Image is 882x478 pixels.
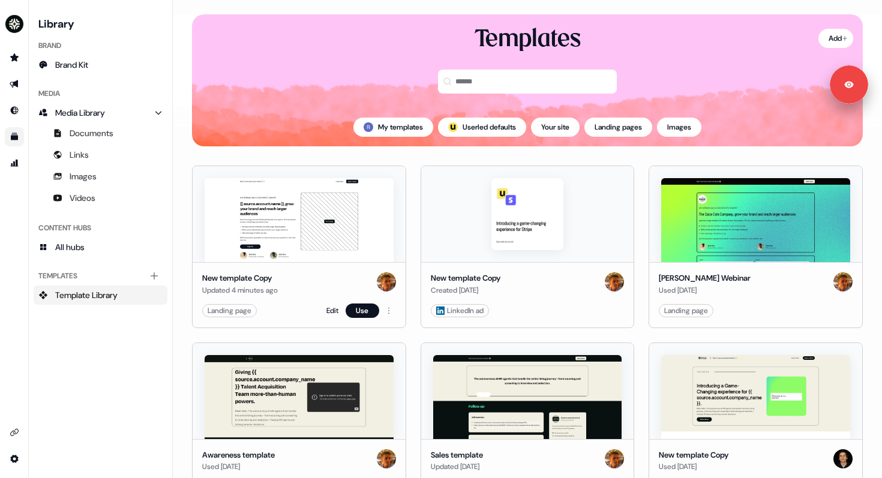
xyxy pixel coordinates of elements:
[431,272,500,284] div: New template Copy
[475,24,581,55] div: Templates
[431,284,500,296] div: Created [DATE]
[353,118,433,137] button: My templates
[833,449,853,468] img: Marc
[5,449,24,468] a: Go to integrations
[5,154,24,173] a: Go to attribution
[34,145,167,164] a: Links
[431,449,483,461] div: Sales template
[205,178,394,262] img: New template Copy
[664,305,708,317] div: Landing page
[208,305,251,317] div: Landing page
[605,272,624,291] img: Vincent
[34,84,167,103] div: Media
[659,461,728,473] div: Used [DATE]
[5,127,24,146] a: Go to templates
[34,103,167,122] a: Media Library
[661,355,850,439] img: New template Copy
[659,449,728,461] div: New template Copy
[192,166,406,328] button: New template CopyNew template CopyUpdated 4 minutes agoVincentLanding pageEditUse
[70,127,113,139] span: Documents
[34,55,167,74] a: Brand Kit
[34,238,167,257] a: All hubs
[584,118,652,137] button: Landing pages
[34,36,167,55] div: Brand
[34,266,167,285] div: Templates
[649,166,863,328] button: Maki Webinar[PERSON_NAME] WebinarUsed [DATE]VincentLanding page
[70,170,97,182] span: Images
[326,305,338,317] a: Edit
[818,29,853,48] button: Add
[657,118,701,137] button: Images
[605,449,624,468] img: Vincent
[531,118,580,137] button: Your site
[34,188,167,208] a: Videos
[55,107,105,119] span: Media Library
[202,272,278,284] div: New template Copy
[436,305,484,317] div: LinkedIn ad
[202,449,275,461] div: Awareness template
[70,192,95,204] span: Videos
[34,14,167,31] h3: Library
[833,272,853,291] img: Vincent
[659,284,751,296] div: Used [DATE]
[431,461,483,473] div: Updated [DATE]
[34,124,167,143] a: Documents
[55,59,88,71] span: Brand Kit
[438,118,526,137] button: userled logo;Userled defaults
[5,101,24,120] a: Go to Inbound
[202,284,278,296] div: Updated 4 minutes ago
[421,166,635,328] button: New template CopyNew template CopyCreated [DATE]Vincent LinkedIn ad
[346,303,379,318] button: Use
[205,355,394,439] img: Awareness template
[433,355,622,439] img: Sales template
[448,122,458,132] img: userled logo
[377,449,396,468] img: Vincent
[5,48,24,67] a: Go to prospects
[34,285,167,305] a: Template Library
[55,289,118,301] span: Template Library
[202,461,275,473] div: Used [DATE]
[55,241,85,253] span: All hubs
[34,218,167,238] div: Content Hubs
[491,178,563,250] img: New template Copy
[5,423,24,442] a: Go to integrations
[448,122,458,132] div: ;
[364,122,373,132] img: Ruben
[70,149,89,161] span: Links
[659,272,751,284] div: [PERSON_NAME] Webinar
[661,178,850,262] img: Maki Webinar
[5,74,24,94] a: Go to outbound experience
[377,272,396,291] img: Vincent
[34,167,167,186] a: Images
